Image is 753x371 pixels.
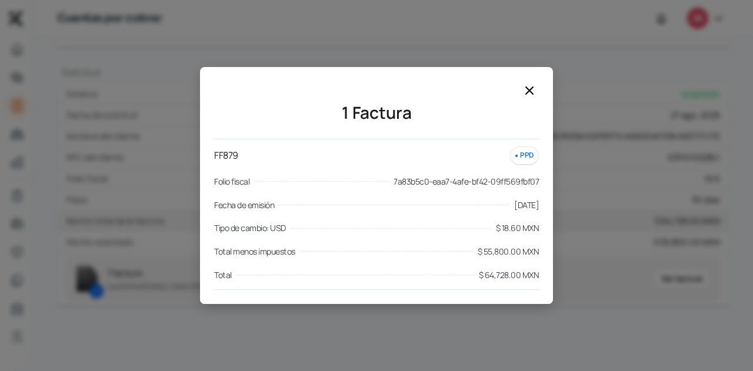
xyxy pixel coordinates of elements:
[214,221,286,235] span: Tipo de cambio: USD
[342,100,412,125] div: 1 Factura
[214,268,232,282] span: Total
[478,245,539,259] span: $ 55,800.00 MXN
[214,245,295,259] span: Total menos impuestos
[514,198,539,212] span: [DATE]
[214,198,274,212] span: Fecha de emisión
[214,148,238,163] p: FF879
[394,175,539,189] span: 7a83b5c0-eaa7-4afe-bf42-09ff569fbf07
[496,221,539,235] span: $ 18.60 MXN
[214,175,249,189] span: Folio fiscal
[510,146,539,165] div: PPD
[479,268,539,282] span: $ 64,728.00 MXN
